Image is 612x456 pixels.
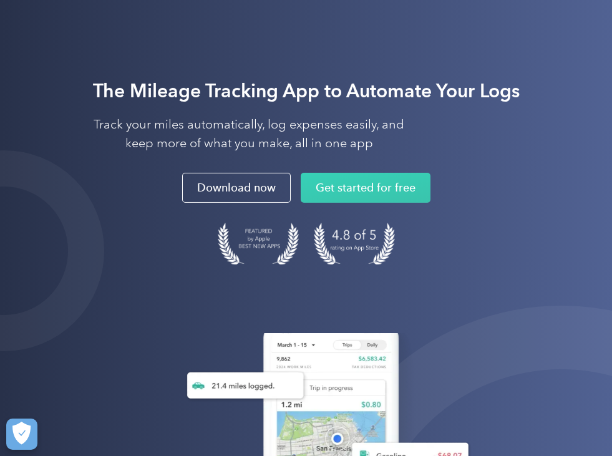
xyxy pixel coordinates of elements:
[182,173,291,203] a: Download now
[93,79,520,102] strong: The Mileage Tracking App to Automate Your Logs
[218,223,299,264] img: Badge for Featured by Apple Best New Apps
[314,223,395,264] img: 4.9 out of 5 stars on the app store
[6,419,37,450] button: Cookies Settings
[301,173,430,203] a: Get started for free
[93,115,405,153] p: Track your miles automatically, log expenses easily, and keep more of what you make, all in one app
